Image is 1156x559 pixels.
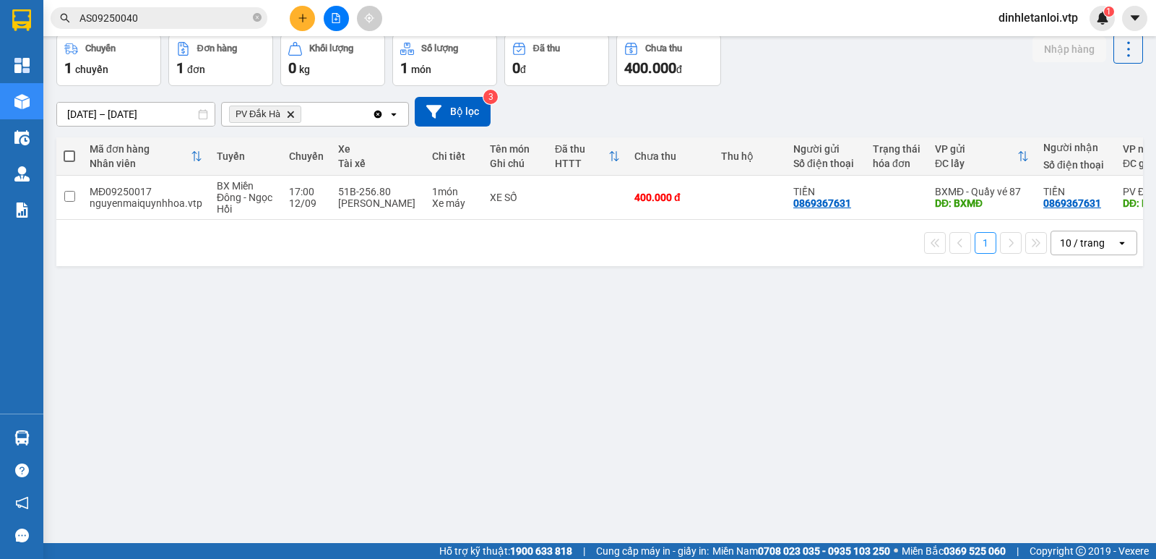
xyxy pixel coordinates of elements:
div: Thu hộ [721,150,779,162]
span: kg [299,64,310,75]
div: Đã thu [555,143,608,155]
img: warehouse-icon [14,94,30,109]
button: file-add [324,6,349,31]
span: dinhletanloi.vtp [987,9,1090,27]
span: question-circle [15,464,29,477]
span: Miền Bắc [902,543,1006,559]
div: 0869367631 [793,197,851,209]
input: Tìm tên, số ĐT hoặc mã đơn [79,10,250,26]
button: Nhập hàng [1032,36,1106,62]
div: 10 / trang [1060,236,1105,250]
div: Chưa thu [645,43,682,54]
sup: 3 [483,90,498,104]
div: Người nhận [1043,142,1108,153]
img: warehouse-icon [14,130,30,145]
span: caret-down [1129,12,1142,25]
div: Tuyến [217,150,275,162]
span: PV Đắk Hà, close by backspace [229,106,301,123]
svg: open [388,108,400,120]
div: TIỀN [793,186,858,197]
span: search [60,13,70,23]
svg: open [1116,237,1128,249]
div: 0869367631 [1043,197,1101,209]
button: Số lượng1món [392,34,497,86]
div: Ghi chú [490,158,540,169]
span: BX Miền Đông - Ngọc Hồi [217,180,272,215]
span: 0 [512,59,520,77]
button: caret-down [1122,6,1147,31]
th: Toggle SortBy [548,137,627,176]
svg: Delete [286,110,295,119]
div: Mã đơn hàng [90,143,191,155]
div: Chưa thu [634,150,707,162]
img: logo-vxr [12,9,31,31]
span: đ [676,64,682,75]
span: 0 [288,59,296,77]
div: Trạng thái [873,143,920,155]
div: Tên món [490,143,540,155]
img: dashboard-icon [14,58,30,73]
span: đơn [187,64,205,75]
span: close-circle [253,13,262,22]
button: Đơn hàng1đơn [168,34,273,86]
strong: 1900 633 818 [510,545,572,557]
div: 400.000 đ [634,192,707,203]
div: nguyenmaiquynhhoa.vtp [90,197,202,209]
div: Đơn hàng [197,43,237,54]
img: warehouse-icon [14,430,30,445]
span: Miền Nam [712,543,890,559]
th: Toggle SortBy [928,137,1036,176]
div: Xe [338,143,418,155]
div: TIỀN [1043,186,1108,197]
sup: 1 [1104,7,1114,17]
span: plus [298,13,308,23]
button: Chưa thu400.000đ [616,34,721,86]
div: MĐ09250017 [90,186,202,197]
div: Số điện thoại [793,158,858,169]
div: 1 món [432,186,475,197]
div: Số lượng [421,43,458,54]
span: chuyến [75,64,108,75]
div: DĐ: BXMĐ [935,197,1029,209]
svg: Clear all [372,108,384,120]
span: ⚪️ [894,548,898,554]
span: PV Đắk Hà [236,108,280,120]
div: 51B-256.80 [338,186,418,197]
strong: 0369 525 060 [944,545,1006,557]
div: ĐC lấy [935,158,1017,169]
div: Chi tiết [432,150,475,162]
span: 1 [1106,7,1111,17]
div: Chuyến [289,150,324,162]
img: icon-new-feature [1096,12,1109,25]
div: HTTT [555,158,608,169]
button: Đã thu0đ [504,34,609,86]
img: solution-icon [14,202,30,218]
div: hóa đơn [873,158,920,169]
div: VP gửi [935,143,1017,155]
input: Select a date range. [57,103,215,126]
div: Người gửi [793,143,858,155]
button: aim [357,6,382,31]
span: 1 [400,59,408,77]
input: Selected PV Đắk Hà. [304,107,306,121]
span: file-add [331,13,341,23]
button: plus [290,6,315,31]
th: Toggle SortBy [82,137,210,176]
span: notification [15,496,29,510]
div: Nhân viên [90,158,191,169]
span: message [15,529,29,542]
button: 1 [975,232,996,254]
span: copyright [1076,546,1086,556]
div: Số điện thoại [1043,159,1108,171]
div: [PERSON_NAME] [338,197,418,209]
div: BXMĐ - Quầy vé 87 [935,186,1029,197]
strong: 0708 023 035 - 0935 103 250 [758,545,890,557]
div: XE SỐ [490,192,540,203]
span: món [411,64,431,75]
div: Đã thu [533,43,560,54]
button: Chuyến1chuyến [56,34,161,86]
span: | [583,543,585,559]
span: | [1017,543,1019,559]
span: Hỗ trợ kỹ thuật: [439,543,572,559]
span: 1 [176,59,184,77]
